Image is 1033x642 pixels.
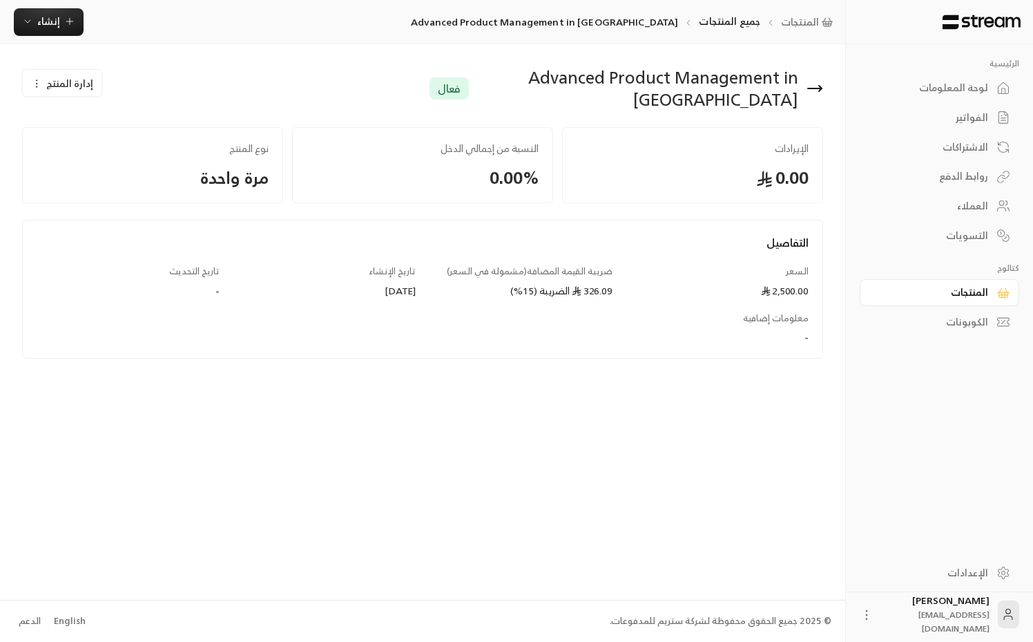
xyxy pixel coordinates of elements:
[233,284,416,298] div: [DATE]
[860,193,1019,220] a: العملاء
[411,15,678,29] p: Advanced Product Management in [GEOGRAPHIC_DATA]
[577,142,809,155] span: الإيرادات
[477,66,798,111] span: Advanced Product Management in [GEOGRAPHIC_DATA]
[860,163,1019,190] a: روابط الدفع
[877,199,988,213] div: العملاء
[699,12,760,30] a: جميع المنتجات
[877,140,988,154] div: الاشتراكات
[307,167,539,189] span: 0.00 %
[429,284,612,298] div: 326.09 الضريبة (15%)
[877,111,988,124] div: الفواتير
[429,330,809,344] div: -
[54,614,86,628] div: English
[200,163,269,192] span: مرة واحدة
[860,263,1019,274] p: كتالوج
[46,77,93,91] span: إدارة المنتج
[860,222,1019,249] a: التسويات
[877,229,988,243] div: التسويات
[626,284,809,298] div: 2,500.00
[37,142,269,155] span: نوع المنتج
[307,142,539,155] span: النسبة من إجمالي الدخل
[438,80,461,97] span: فعال
[860,133,1019,160] a: الاشتراكات
[877,315,988,329] div: الكوبونات
[786,263,809,279] span: السعر
[14,8,84,36] button: إنشاء
[369,263,416,279] span: تاريخ الإنشاء
[860,309,1019,336] a: الكوبونات
[941,15,1022,30] img: Logo
[781,15,838,29] a: المنتجات
[766,233,809,252] span: التفاصيل
[743,310,809,326] span: معلومات إضافية
[877,566,988,580] div: الإعدادات
[918,607,989,636] span: [EMAIL_ADDRESS][DOMAIN_NAME]
[860,559,1019,586] a: الإعدادات
[411,15,838,29] nav: breadcrumb
[860,279,1019,306] a: المنتجات
[14,609,45,634] a: الدعم
[37,284,220,298] div: -
[882,594,989,635] div: [PERSON_NAME]
[169,263,220,279] span: تاريخ التحديث
[577,167,809,189] span: 0.00
[23,70,102,97] button: إدارة المنتج
[610,614,831,628] div: © 2025 جميع الحقوق محفوظة لشركة ستريم للمدفوعات.
[860,75,1019,102] a: لوحة المعلومات
[877,169,988,183] div: روابط الدفع
[860,58,1019,69] p: الرئيسية
[37,12,60,30] span: إنشاء
[860,104,1019,131] a: الفواتير
[447,263,612,279] span: ضريبة القيمة المضافة ( مشمولة في السعر )
[877,285,988,299] div: المنتجات
[877,81,988,95] div: لوحة المعلومات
